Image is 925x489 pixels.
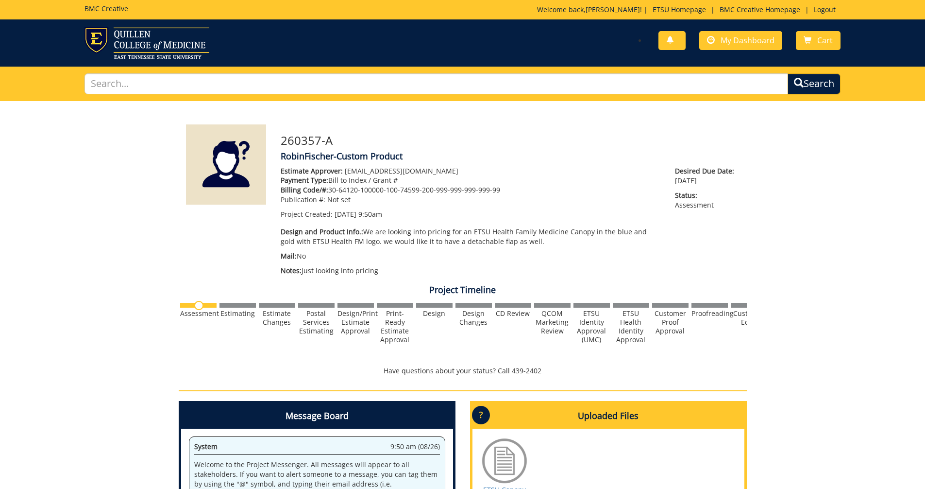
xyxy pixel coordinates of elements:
[194,301,203,310] img: no
[281,175,661,185] p: Bill to Index / Grant #
[281,227,363,236] span: Design and Product Info.:
[377,309,413,344] div: Print-Ready Estimate Approval
[281,266,302,275] span: Notes:
[281,251,297,261] span: Mail:
[675,191,739,200] span: Status:
[186,124,266,205] img: Product featured image
[652,309,689,335] div: Customer Proof Approval
[809,5,841,14] a: Logout
[648,5,711,14] a: ETSU Homepage
[537,5,841,15] p: Welcome back, ! | | |
[281,166,343,175] span: Estimate Approver:
[259,309,295,327] div: Estimate Changes
[180,309,217,318] div: Assessment
[281,266,661,276] p: Just looking into pricing
[691,309,728,318] div: Proofreading
[721,35,774,46] span: My Dashboard
[335,210,382,219] span: [DATE] 9:50am
[817,35,833,46] span: Cart
[534,309,571,335] div: QCOM Marketing Review
[675,191,739,210] p: Assessment
[715,5,805,14] a: BMC Creative Homepage
[281,227,661,246] p: We are looking into pricing for an ETSU Health Family Medicine Canopy in the blue and gold with E...
[472,406,490,424] p: ?
[181,403,453,429] h4: Message Board
[337,309,374,335] div: Design/Print Estimate Approval
[699,31,782,50] a: My Dashboard
[281,175,328,185] span: Payment Type:
[675,166,739,176] span: Desired Due Date:
[327,195,351,204] span: Not set
[84,5,128,12] h5: BMC Creative
[472,403,744,429] h4: Uploaded Files
[586,5,640,14] a: [PERSON_NAME]
[675,166,739,186] p: [DATE]
[416,309,453,318] div: Design
[495,309,531,318] div: CD Review
[281,134,740,147] h3: 260357-A
[796,31,841,50] a: Cart
[219,309,256,318] div: Estimating
[179,366,747,376] p: Have questions about your status? Call 439-2402
[281,210,333,219] span: Project Created:
[84,27,209,59] img: ETSU logo
[194,442,218,451] span: System
[281,166,661,176] p: [EMAIL_ADDRESS][DOMAIN_NAME]
[281,185,328,194] span: Billing Code/#:
[179,285,747,295] h4: Project Timeline
[390,442,440,452] span: 9:50 am (08/26)
[84,73,789,94] input: Search...
[788,73,841,94] button: Search
[298,309,335,335] div: Postal Services Estimating
[281,195,325,204] span: Publication #:
[281,185,661,195] p: 30-64120-100000-100-74599-200-999-999-999-999-99
[573,309,610,344] div: ETSU Identity Approval (UMC)
[731,309,767,327] div: Customer Edits
[281,251,661,261] p: No
[281,152,740,161] h4: RobinFischer-Custom Product
[613,309,649,344] div: ETSU Health Identity Approval
[455,309,492,327] div: Design Changes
